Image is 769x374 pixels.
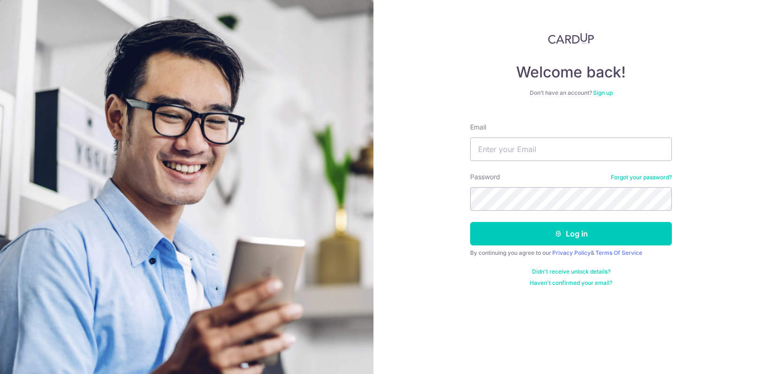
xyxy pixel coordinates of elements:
label: Password [470,172,500,182]
h4: Welcome back! [470,63,672,82]
a: Terms Of Service [595,249,642,256]
img: CardUp Logo [548,33,594,44]
a: Forgot your password? [611,174,672,181]
label: Email [470,122,486,132]
div: Don’t have an account? [470,89,672,97]
button: Log in [470,222,672,245]
a: Haven't confirmed your email? [530,279,612,287]
a: Didn't receive unlock details? [532,268,610,275]
div: By continuing you agree to our & [470,249,672,257]
a: Sign up [593,89,613,96]
a: Privacy Policy [552,249,591,256]
input: Enter your Email [470,137,672,161]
